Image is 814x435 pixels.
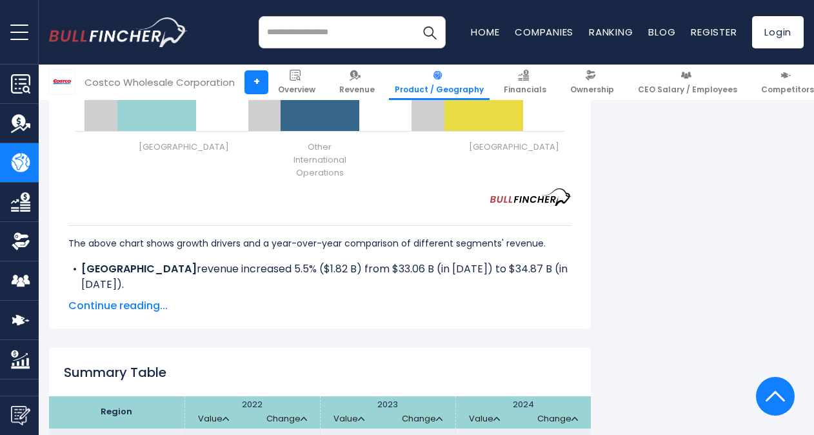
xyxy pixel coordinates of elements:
div: Costco Wholesale Corporation [84,75,235,90]
button: Search [413,16,446,48]
a: Home [471,25,499,39]
a: Go to homepage [49,17,188,47]
p: The above chart shows growth drivers and a year-over-year comparison of different segments' revenue. [68,236,571,251]
span: Product / Geography [395,85,484,95]
a: Blog [648,25,675,39]
a: Register [691,25,737,39]
span: Other International Operations [293,141,346,179]
span: Overview [278,85,315,95]
span: [GEOGRAPHIC_DATA] [139,141,229,154]
a: Overview [272,65,321,100]
th: 2023 [320,396,455,429]
a: Revenue [333,65,381,100]
th: 2022 [184,396,320,429]
a: Change [402,414,442,425]
a: Ownership [564,65,620,100]
a: Financials [498,65,552,100]
img: COST logo [50,70,74,94]
a: Login [752,16,804,48]
img: Ownership [11,232,30,251]
span: Financials [504,85,546,95]
span: Competitors [761,85,814,95]
a: Change [537,414,578,425]
th: 2024 [455,396,591,429]
h2: Summary Table [49,363,591,382]
a: Product / Geography [389,65,490,100]
span: Revenue [339,85,375,95]
a: Companies [515,25,573,39]
a: Value [198,414,229,425]
span: [GEOGRAPHIC_DATA] [469,141,559,154]
th: Region [49,396,184,429]
b: [GEOGRAPHIC_DATA] [81,261,197,276]
li: revenue increased 5.5% ($1.82 B) from $33.06 B (in [DATE]) to $34.87 B (in [DATE]). [68,261,571,292]
a: + [244,70,268,94]
a: CEO Salary / Employees [632,65,743,100]
a: Value [333,414,364,425]
span: CEO Salary / Employees [638,85,737,95]
span: Ownership [570,85,614,95]
a: Value [469,414,500,425]
span: Continue reading... [68,298,571,314]
img: bullfincher logo [49,17,188,47]
a: Change [266,414,307,425]
a: Ranking [589,25,633,39]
